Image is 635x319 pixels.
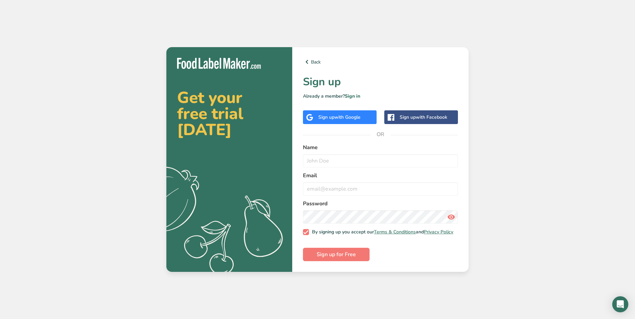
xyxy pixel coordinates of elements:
label: Password [303,200,458,208]
span: with Facebook [416,114,447,120]
a: Back [303,58,458,66]
div: Sign up [318,114,361,121]
div: Sign up [400,114,447,121]
span: By signing up you accept our and [309,229,454,235]
h2: Get your free trial [DATE] [177,90,282,138]
button: Sign up for Free [303,248,370,261]
a: Privacy Policy [424,229,453,235]
input: email@example.com [303,182,458,196]
div: Open Intercom Messenger [612,296,628,312]
label: Name [303,143,458,151]
a: Terms & Conditions [374,229,416,235]
span: with Google [334,114,361,120]
h1: Sign up [303,74,458,90]
span: OR [371,124,391,144]
img: Food Label Maker [177,58,261,69]
a: Sign in [345,93,360,99]
p: Already a member? [303,93,458,100]
input: John Doe [303,154,458,168]
span: Sign up for Free [317,250,356,258]
label: Email [303,172,458,180]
